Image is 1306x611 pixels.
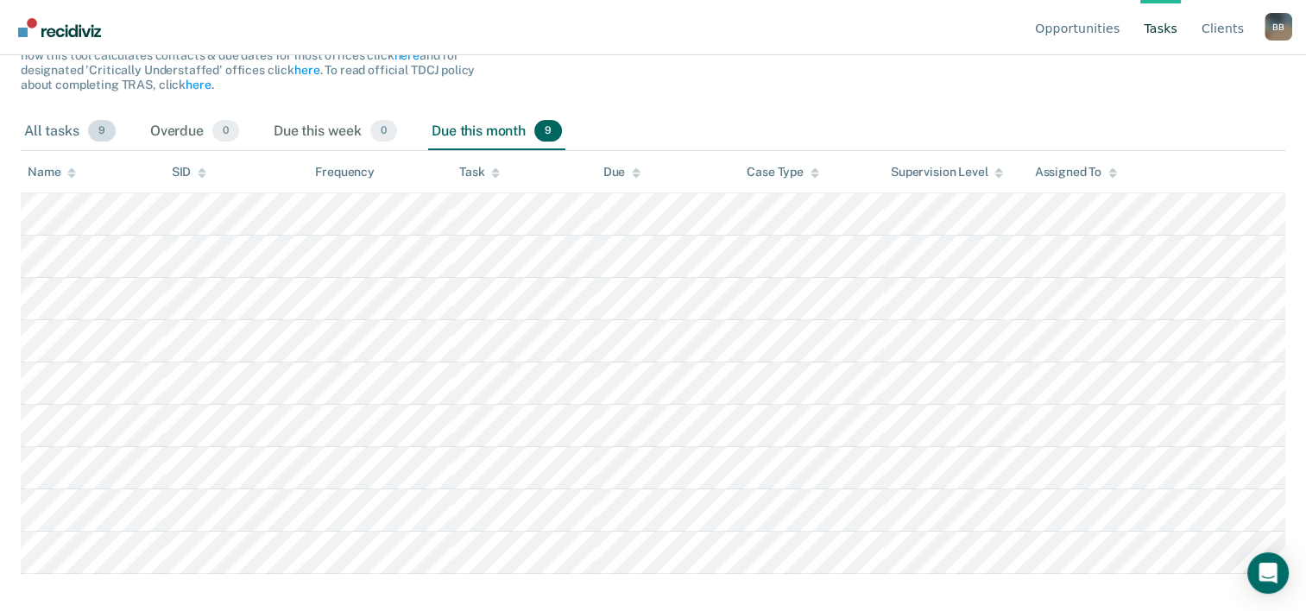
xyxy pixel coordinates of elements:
span: 9 [88,120,116,142]
div: Due this week0 [270,113,401,151]
div: Task [459,165,500,180]
div: Open Intercom Messenger [1247,552,1289,594]
div: SID [172,165,207,180]
div: B B [1265,13,1292,41]
span: 0 [212,120,239,142]
span: 0 [370,120,397,142]
a: here [186,78,211,91]
a: here [294,63,319,77]
img: Recidiviz [18,18,101,37]
div: Case Type [747,165,819,180]
div: Name [28,165,76,180]
div: All tasks9 [21,113,119,151]
div: Supervision Level [891,165,1004,180]
div: Frequency [315,165,375,180]
span: 9 [534,120,562,142]
div: Assigned To [1034,165,1116,180]
div: Overdue0 [147,113,243,151]
div: Due this month9 [428,113,565,151]
button: Profile dropdown button [1265,13,1292,41]
div: Due [603,165,641,180]
a: here [394,48,419,62]
span: The clients listed below have upcoming requirements due this month that have not yet been complet... [21,20,476,91]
